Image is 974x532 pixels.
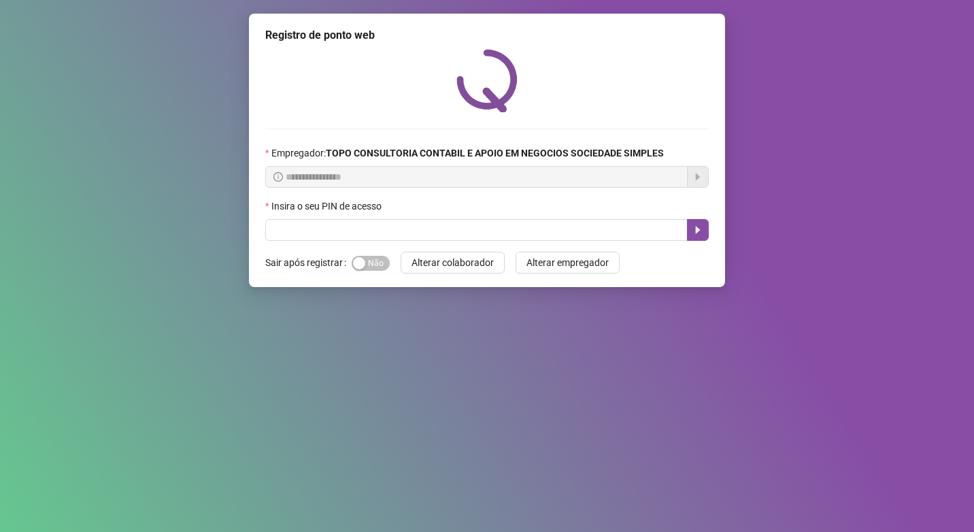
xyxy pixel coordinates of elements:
strong: TOPO CONSULTORIA CONTABIL E APOIO EM NEGOCIOS SOCIEDADE SIMPLES [326,148,664,159]
label: Sair após registrar [265,252,352,273]
span: Empregador : [271,146,664,161]
span: info-circle [273,172,283,182]
div: Registro de ponto web [265,27,709,44]
img: QRPoint [456,49,518,112]
label: Insira o seu PIN de acesso [265,199,390,214]
span: caret-right [692,225,703,235]
button: Alterar colaborador [401,252,505,273]
span: Alterar colaborador [412,255,494,270]
button: Alterar empregador [516,252,620,273]
span: Alterar empregador [526,255,609,270]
